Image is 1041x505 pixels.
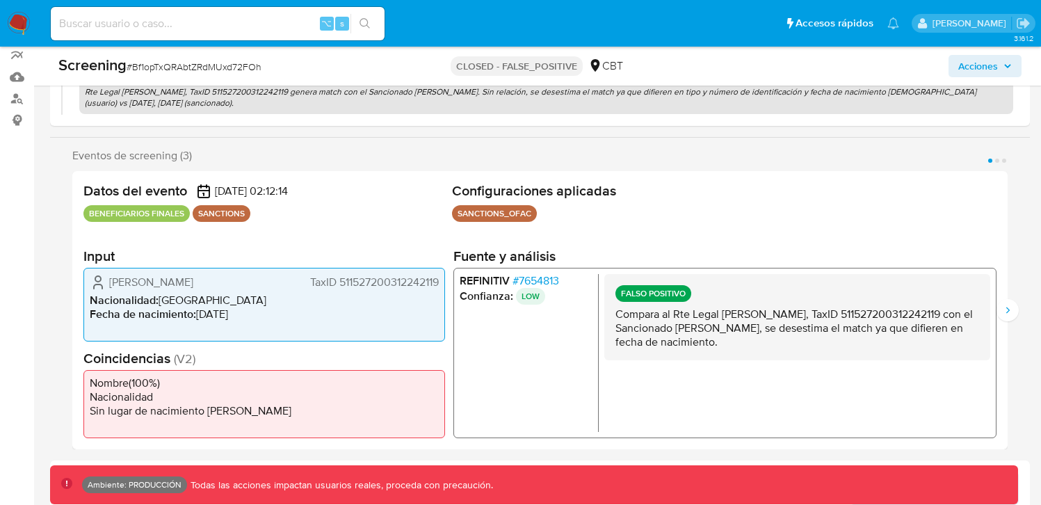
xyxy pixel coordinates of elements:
[1014,33,1034,44] span: 3.161.2
[588,58,623,74] div: CBT
[933,17,1011,30] p: marcoezequiel.morales@mercadolibre.com
[958,55,998,77] span: Acciones
[340,17,344,30] span: s
[796,16,873,31] span: Accesos rápidos
[51,15,385,33] input: Buscar usuario o caso...
[887,17,899,29] a: Notificaciones
[187,479,493,492] p: Todas las acciones impactan usuarios reales, proceda con precaución.
[88,482,181,488] p: Ambiente: PRODUCCIÓN
[949,55,1022,77] button: Acciones
[350,14,379,33] button: search-icon
[58,54,127,76] b: Screening
[1016,16,1031,31] a: Salir
[321,17,332,30] span: ⌥
[451,56,583,76] p: CLOSED - FALSE_POSITIVE
[127,60,261,74] span: # Bf1opTxQRAbtZRdMUxd72FOh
